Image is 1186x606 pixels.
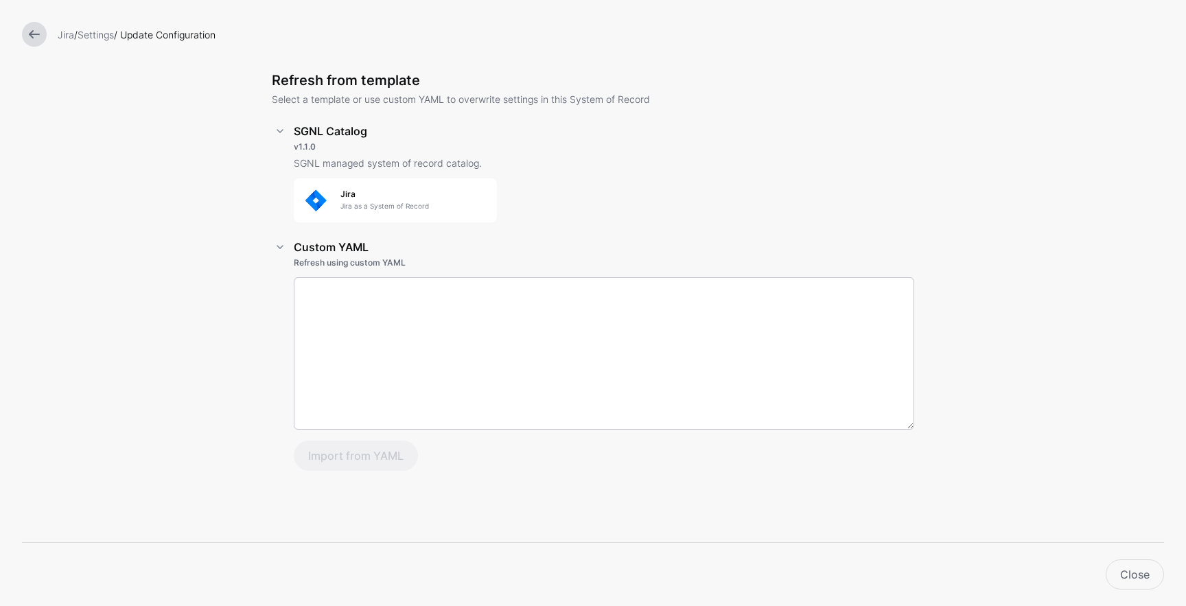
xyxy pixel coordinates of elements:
p: SGNL managed system of record catalog. [294,156,914,170]
p: Select a template or use custom YAML to overwrite settings in this System of Record [272,92,914,106]
h3: SGNL Catalog [294,125,914,138]
strong: v1.1.0 [294,141,316,152]
a: Jira [58,29,74,40]
a: Settings [78,29,114,40]
p: Jira as a System of Record [340,201,489,211]
h3: Custom YAML [294,241,914,254]
h3: Refresh from template [272,72,914,89]
strong: Refresh using custom YAML [294,257,406,268]
a: Close [1106,559,1164,590]
img: svg+xml;base64,PHN2ZyB3aWR0aD0iNjQiIGhlaWdodD0iNjQiIHZpZXdCb3g9IjAgMCA2NCA2NCIgZmlsbD0ibm9uZSIgeG... [302,187,329,214]
div: / / Update Configuration [52,27,1170,42]
h5: Jira [340,189,489,199]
